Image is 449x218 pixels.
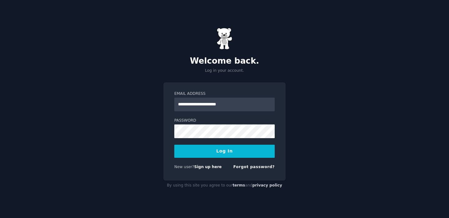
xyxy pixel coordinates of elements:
div: By using this site you agree to our and [163,181,286,191]
label: Email Address [174,91,275,97]
a: privacy policy [252,183,282,187]
span: New user? [174,165,194,169]
p: Log in your account. [163,68,286,74]
label: Password [174,118,275,124]
a: Forgot password? [233,165,275,169]
h2: Welcome back. [163,56,286,66]
img: Gummy Bear [217,28,232,50]
a: terms [233,183,245,187]
button: Log In [174,145,275,158]
a: Sign up here [194,165,222,169]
